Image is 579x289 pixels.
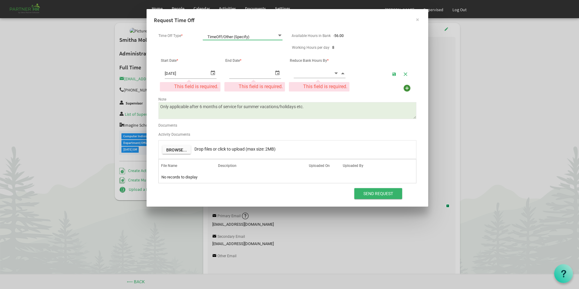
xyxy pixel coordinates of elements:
[292,46,329,50] label: Working Hours per day
[444,201,448,206] img: npw-badge-icon.svg
[225,58,241,63] span: End Date
[332,45,334,50] span: 8
[209,68,217,77] span: select
[354,188,402,199] input: Send Request
[402,83,412,93] div: Add more time to Request
[402,84,412,93] img: add.png
[290,58,329,63] span: Reduce Bank Hours By
[309,164,330,168] span: Uploaded On
[340,70,346,77] span: Increment value
[401,69,410,78] button: Cancel
[159,171,416,183] td: No records to display
[194,147,276,151] span: Drop files or click to upload (max size: 2MB)
[292,34,331,38] label: Available Hours in Bank
[218,164,237,168] span: Description
[333,70,339,77] span: Decrement value
[446,204,449,208] span: 1
[333,34,344,38] span: -56.00
[158,102,416,119] textarea: Only applicable after 6 months of service for summer vacations/holidays etc.
[274,68,281,77] span: select
[390,69,399,78] button: Save
[343,164,363,168] span: Uploaded By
